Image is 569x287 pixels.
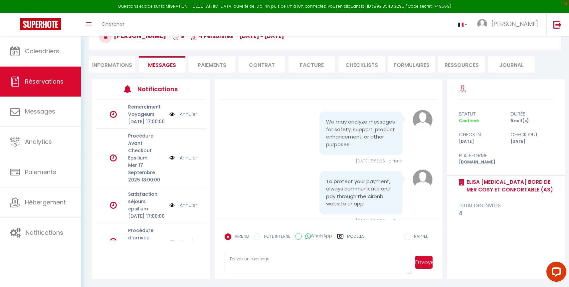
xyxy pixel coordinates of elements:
[169,154,175,161] img: NO IMAGE
[388,56,435,73] li: FORMULAIRES
[137,82,183,97] h3: Notifications
[189,56,235,73] li: Paiements
[326,118,396,148] pre: We may analyze messages for safety, support, product enhancement, or other purposes.
[89,56,135,73] li: Informations
[459,118,479,124] span: Confirmé
[169,238,175,245] img: NO IMAGE
[128,212,165,220] p: [DATE] 17:00:00
[261,233,290,241] label: NOTE INTERNE
[356,218,403,223] span: [DATE] 15:50:36 - airbnb
[288,56,335,73] li: Facture
[128,132,165,161] p: Procédure Avant Checkout Epsilium
[25,138,52,146] span: Analytics
[459,201,554,209] div: total des invités
[128,161,165,183] p: Mer 17 Septembre 2025 18:00:00
[506,131,558,139] div: check out
[506,139,558,145] div: [DATE]
[25,77,64,86] span: Réservations
[338,3,365,9] a: en cliquant ici
[464,178,554,194] a: Elisa [MEDICAL_DATA] bord de mer cosy et confortable (AS)
[455,139,506,145] div: [DATE]
[26,228,63,237] span: Notifications
[356,158,403,164] span: [DATE] 15:50:36 - airbnb
[25,168,56,176] span: Paiements
[338,56,385,73] li: CHECKLISTS
[491,20,538,28] span: [PERSON_NAME]
[96,13,129,36] a: Chercher
[148,61,176,69] span: Messages
[128,118,165,125] p: [DATE] 17:00:00
[20,18,61,30] img: Super Booking
[180,238,197,245] a: Annuler
[101,20,124,27] span: Chercher
[231,233,249,241] label: AIRBNB
[411,233,428,241] label: RAPPEL
[128,103,165,118] p: Remercîment Voyageurs
[477,19,487,29] img: ...
[25,47,59,55] span: Calendriers
[413,110,433,130] img: avatar.png
[459,209,554,217] div: 4
[455,110,506,118] div: statut
[347,233,365,245] label: Modèles
[180,201,197,209] a: Annuler
[541,259,569,287] iframe: LiveChat chat widget
[128,227,165,249] p: Procèdure d'arrivée [GEOGRAPHIC_DATA]
[455,131,506,139] div: check in
[455,151,506,159] div: Plateforme
[488,56,535,73] li: Journal
[455,159,506,165] div: [DOMAIN_NAME]
[128,190,165,212] p: Satisfaction séjours epsilium
[302,233,332,240] label: WhatsApp
[239,56,285,73] li: Contrat
[472,13,546,36] a: ... [PERSON_NAME]
[506,118,558,124] div: 9 nuit(s)
[169,201,175,209] img: NO IMAGE
[438,56,485,73] li: Ressources
[180,154,197,161] a: Annuler
[326,178,396,208] pre: To protect your payment, always communicate and pay through the Airbnb website or app.
[553,20,562,29] img: logout
[413,169,433,189] img: avatar.png
[25,198,66,206] span: Hébergement
[415,256,433,269] button: Envoyer
[25,107,55,116] span: Messages
[169,111,175,118] img: NO IMAGE
[180,111,197,118] a: Annuler
[506,110,558,118] div: durée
